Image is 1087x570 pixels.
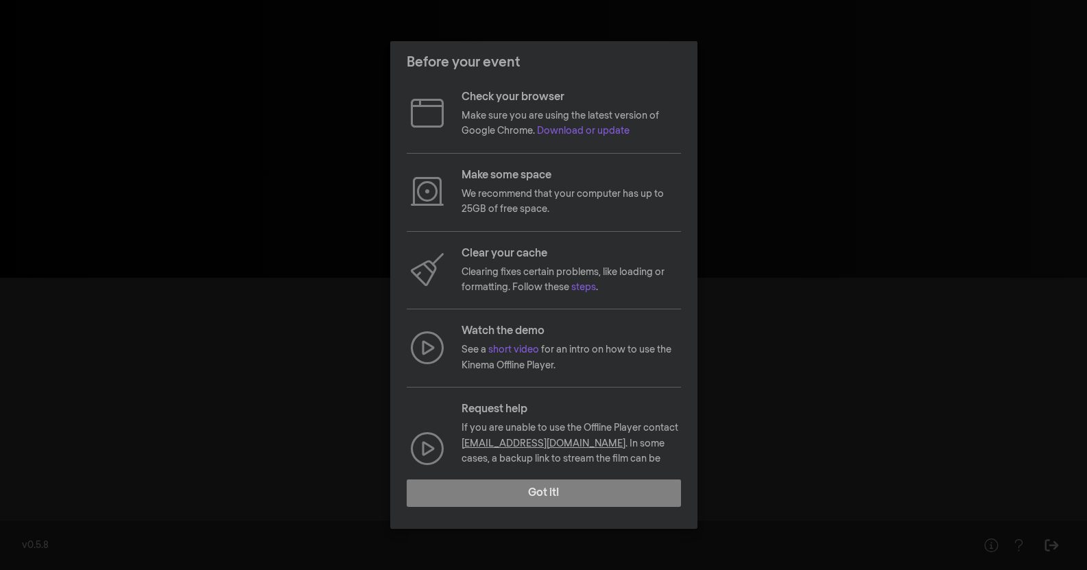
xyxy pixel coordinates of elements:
p: Request help [462,401,681,418]
p: Watch the demo [462,323,681,340]
a: Download or update [537,126,630,136]
p: Check your browser [462,89,681,106]
p: Clearing fixes certain problems, like loading or formatting. Follow these . [462,265,681,296]
a: [EMAIL_ADDRESS][DOMAIN_NAME] [462,439,625,449]
a: short video [488,345,539,355]
p: Clear your cache [462,246,681,262]
button: Got it! [407,479,681,507]
a: steps [571,283,596,292]
p: Make some space [462,167,681,184]
p: Make sure you are using the latest version of Google Chrome. [462,108,681,139]
header: Before your event [390,41,697,84]
p: If you are unable to use the Offline Player contact . In some cases, a backup link to stream the ... [462,420,681,497]
p: See a for an intro on how to use the Kinema Offline Player. [462,342,681,373]
p: We recommend that your computer has up to 25GB of free space. [462,187,681,217]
